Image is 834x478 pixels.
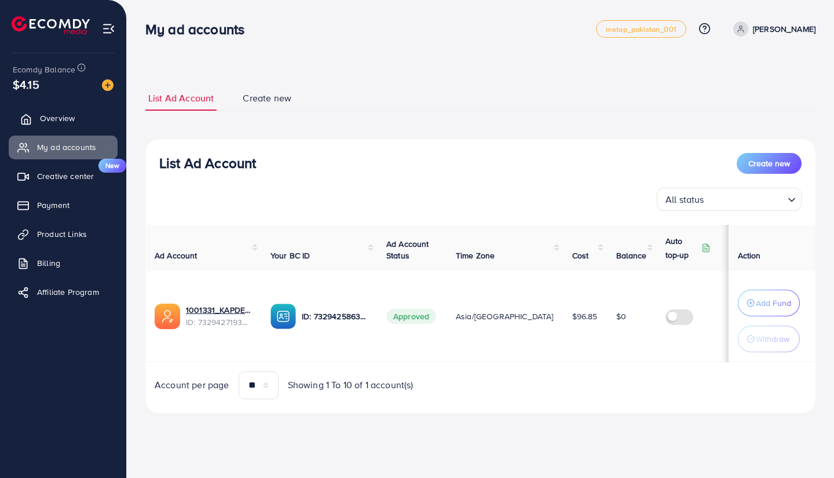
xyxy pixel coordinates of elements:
h3: List Ad Account [159,155,256,172]
span: Create new [243,92,291,105]
a: metap_pakistan_001 [596,20,686,38]
span: My ad accounts [37,141,96,153]
a: Creative centerNew [9,165,118,188]
span: Approved [386,309,436,324]
span: $0 [616,311,626,322]
span: Balance [616,250,647,261]
div: Search for option [657,188,802,211]
span: Your BC ID [270,250,310,261]
button: Withdraw [738,326,800,352]
img: ic-ba-acc.ded83a64.svg [270,304,296,329]
iframe: Chat [785,426,825,469]
img: logo [12,16,90,34]
a: Affiliate Program [9,280,118,304]
span: Payment [37,199,69,211]
a: Payment [9,194,118,217]
span: Showing 1 To 10 of 1 account(s) [288,378,414,392]
span: Ecomdy Balance [13,64,75,75]
img: menu [102,22,115,35]
span: List Ad Account [148,92,214,105]
span: $96.85 [572,311,598,322]
p: Add Fund [756,296,791,310]
span: Overview [40,112,75,124]
span: Asia/[GEOGRAPHIC_DATA] [456,311,554,322]
span: Product Links [37,228,87,240]
span: Action [738,250,761,261]
a: Billing [9,251,118,275]
span: Ad Account [155,250,197,261]
span: Account per page [155,378,229,392]
p: Auto top-up [665,234,699,262]
button: Create new [737,153,802,174]
span: metap_pakistan_001 [606,25,676,33]
img: image [102,79,114,91]
p: Withdraw [756,332,789,346]
input: Search for option [708,189,783,208]
span: Create new [748,158,790,169]
span: Billing [37,257,60,269]
span: Cost [572,250,589,261]
span: Creative center [37,170,94,182]
span: Ad Account Status [386,238,429,261]
a: My ad accounts [9,136,118,159]
a: Overview [9,107,118,130]
a: Product Links [9,222,118,246]
p: [PERSON_NAME] [753,22,815,36]
a: 1001331_KAPDEAL_1706515289585 [186,304,252,316]
a: [PERSON_NAME] [729,21,815,37]
img: ic-ads-acc.e4c84228.svg [155,304,180,329]
span: All status [663,191,707,208]
div: <span class='underline'>1001331_KAPDEAL_1706515289585</span></br>7329427193933889537 [186,304,252,328]
span: ID: 7329427193933889537 [186,316,252,328]
h3: My ad accounts [145,21,254,38]
span: Time Zone [456,250,495,261]
span: $4.15 [13,76,39,93]
span: Affiliate Program [37,286,99,298]
p: ID: 7329425863060013058 [302,309,368,323]
span: New [98,159,126,173]
button: Add Fund [738,290,800,316]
